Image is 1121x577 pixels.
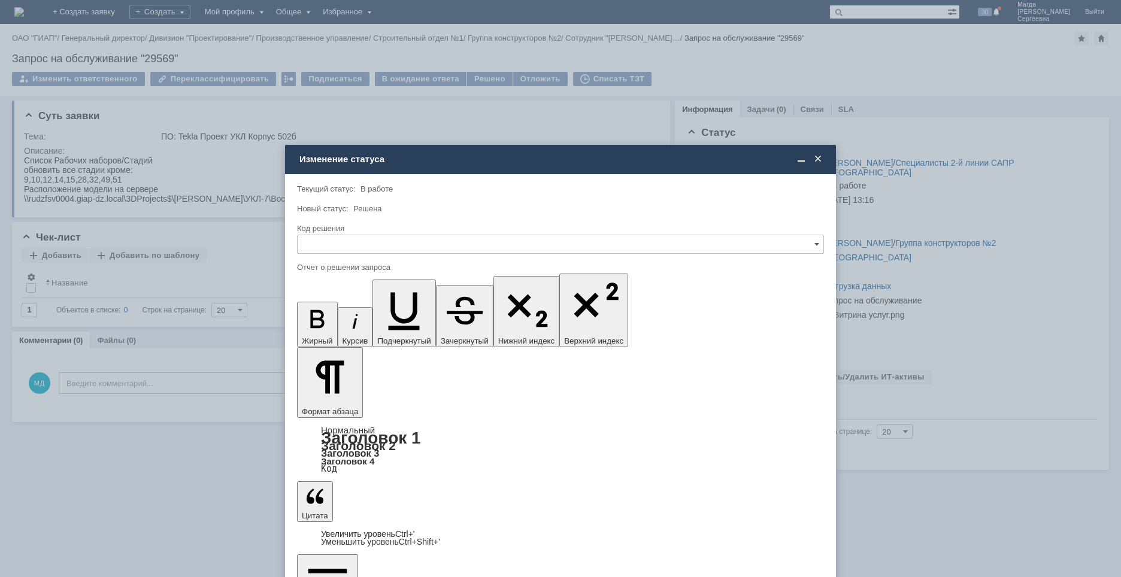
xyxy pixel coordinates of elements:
[302,336,333,345] span: Жирный
[795,154,807,165] span: Свернуть (Ctrl + M)
[321,463,337,474] a: Код
[338,307,373,347] button: Курсив
[321,429,421,447] a: Заголовок 1
[321,425,375,435] a: Нормальный
[372,280,435,347] button: Подчеркнутый
[559,274,628,347] button: Верхний индекс
[297,481,333,522] button: Цитата
[321,529,415,539] a: Increase
[360,184,393,193] span: В работе
[321,537,440,546] a: Decrease
[441,336,489,345] span: Зачеркнутый
[498,336,555,345] span: Нижний индекс
[343,336,368,345] span: Курсив
[353,204,381,213] span: Решена
[302,407,358,416] span: Формат абзаца
[297,184,355,193] label: Текущий статус:
[812,154,824,165] span: Закрыть
[321,456,374,466] a: Заголовок 4
[297,426,824,473] div: Формат абзаца
[302,511,328,520] span: Цитата
[297,224,822,232] div: Код решения
[299,154,824,165] div: Изменение статуса
[297,204,349,213] label: Новый статус:
[564,336,623,345] span: Верхний индекс
[297,347,363,418] button: Формат абзаца
[377,336,431,345] span: Подчеркнутый
[297,302,338,347] button: Жирный
[436,285,493,347] button: Зачеркнутый
[297,530,824,546] div: Цитата
[493,276,560,347] button: Нижний индекс
[399,537,440,546] span: Ctrl+Shift+'
[321,448,379,458] a: Заголовок 3
[395,529,415,539] span: Ctrl+'
[321,439,396,453] a: Заголовок 2
[297,263,822,271] div: Отчет о решении запроса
